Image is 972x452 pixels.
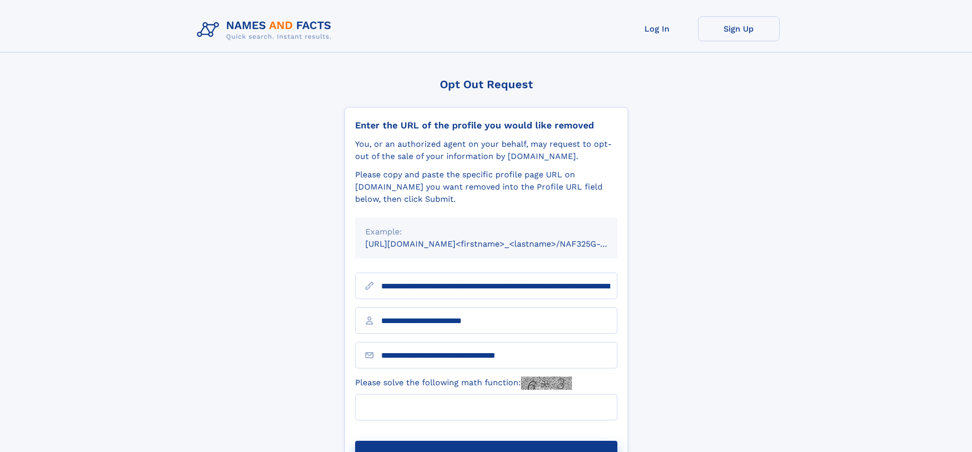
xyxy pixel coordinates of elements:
div: Enter the URL of the profile you would like removed [355,120,617,131]
a: Sign Up [698,16,780,41]
img: Logo Names and Facts [193,16,340,44]
small: [URL][DOMAIN_NAME]<firstname>_<lastname>/NAF325G-xxxxxxxx [365,239,637,249]
div: You, or an authorized agent on your behalf, may request to opt-out of the sale of your informatio... [355,138,617,163]
div: Example: [365,226,607,238]
div: Please copy and paste the specific profile page URL on [DOMAIN_NAME] you want removed into the Pr... [355,169,617,205]
div: Opt Out Request [344,78,628,91]
a: Log In [616,16,698,41]
label: Please solve the following math function: [355,377,572,390]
